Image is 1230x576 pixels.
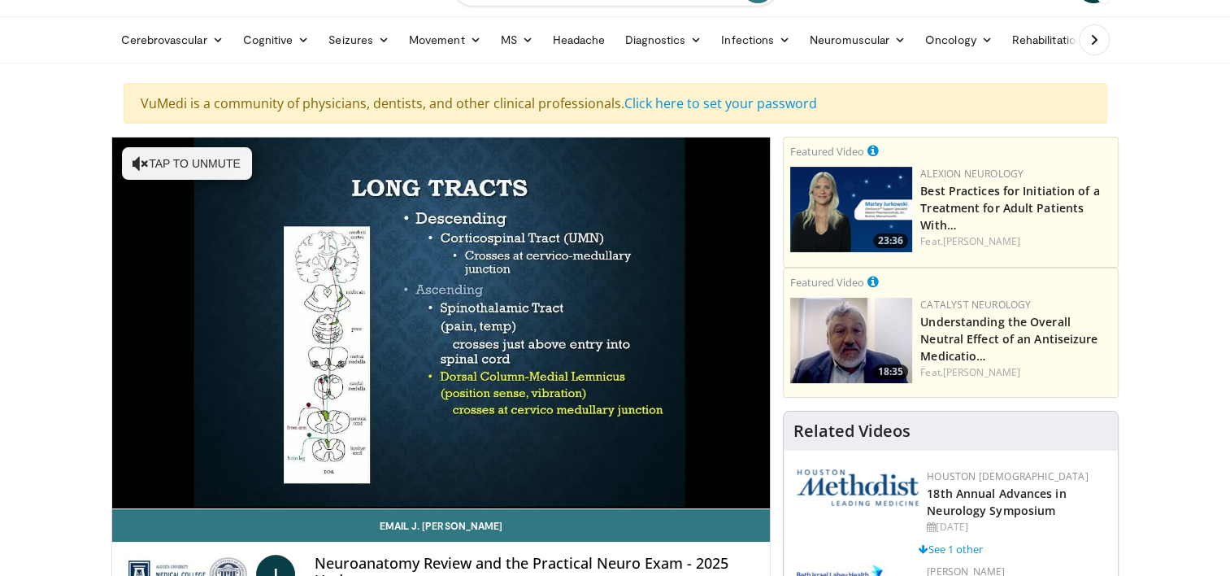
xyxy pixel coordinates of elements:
a: Rehabilitation [1002,24,1092,56]
a: Email J. [PERSON_NAME] [112,509,771,542]
img: f0e261a4-3866-41fc-89a8-f2b6ccf33499.png.150x105_q85_crop-smart_upscale.png [790,167,912,252]
div: Feat. [920,365,1111,380]
a: MS [491,24,543,56]
a: Click here to set your password [624,94,817,112]
a: Understanding the Overall Neutral Effect of an Antiseizure Medicatio… [920,314,1097,364]
img: 5e4488cc-e109-4a4e-9fd9-73bb9237ee91.png.150x105_q85_autocrop_double_scale_upscale_version-0.2.png [797,469,919,506]
video-js: Video Player [112,137,771,509]
a: Diagnostics [615,24,711,56]
a: 23:36 [790,167,912,252]
a: Best Practices for Initiation of a Treatment for Adult Patients With… [920,183,1099,233]
span: 23:36 [873,233,908,248]
img: 01bfc13d-03a0-4cb7-bbaa-2eb0a1ecb046.png.150x105_q85_crop-smart_upscale.jpg [790,298,912,383]
button: Tap to unmute [122,147,252,180]
a: Headache [543,24,615,56]
h4: Related Videos [793,421,911,441]
a: 18th Annual Advances in Neurology Symposium [927,486,1066,518]
a: Alexion Neurology [920,167,1024,181]
div: [DATE] [927,520,1105,535]
a: Neuromuscular [800,24,915,56]
div: Feat. [920,234,1111,249]
span: 18:35 [873,364,908,379]
a: Movement [399,24,491,56]
a: [PERSON_NAME] [943,365,1020,379]
a: Cerebrovascular [111,24,233,56]
a: Cognitive [233,24,319,56]
a: Seizures [319,24,399,56]
a: [PERSON_NAME] [943,234,1020,248]
div: VuMedi is a community of physicians, dentists, and other clinical professionals. [124,83,1107,124]
a: Catalyst Neurology [920,298,1031,312]
a: 18:35 [790,298,912,383]
a: Oncology [915,24,1002,56]
small: Featured Video [790,144,864,159]
a: Infections [711,24,800,56]
a: See 1 other [919,542,983,556]
a: Houston [DEMOGRAPHIC_DATA] [927,469,1088,483]
small: Featured Video [790,275,864,290]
